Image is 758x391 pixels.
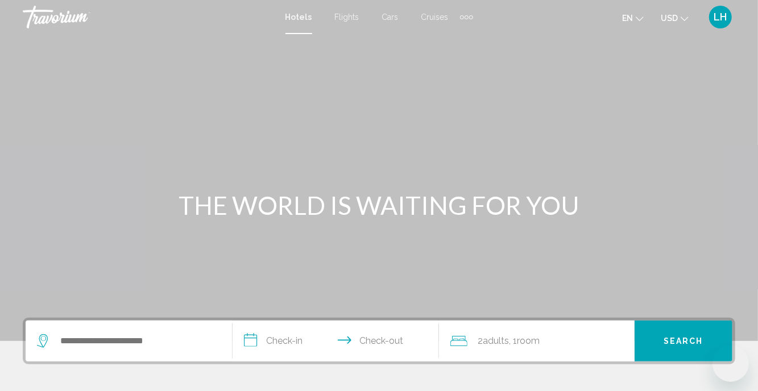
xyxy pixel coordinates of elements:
[622,10,644,26] button: Change language
[661,10,689,26] button: Change currency
[661,14,678,23] span: USD
[706,5,735,29] button: User Menu
[23,6,274,28] a: Travorium
[509,333,540,349] span: , 1
[517,335,540,346] span: Room
[439,321,635,361] button: Travelers: 2 adults, 0 children
[335,13,359,22] a: Flights
[713,346,749,382] iframe: Button to launch messaging window
[421,13,449,22] a: Cruises
[460,8,473,26] button: Extra navigation items
[26,321,732,361] div: Search widget
[635,321,732,361] button: Search
[622,14,633,23] span: en
[166,190,593,220] h1: THE WORLD IS WAITING FOR YOU
[664,337,703,346] span: Search
[233,321,440,361] button: Check in and out dates
[285,13,312,22] a: Hotels
[483,335,509,346] span: Adults
[714,11,727,23] span: LH
[382,13,399,22] a: Cars
[478,333,509,349] span: 2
